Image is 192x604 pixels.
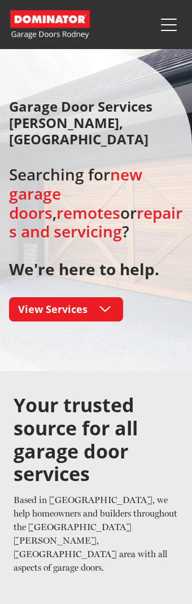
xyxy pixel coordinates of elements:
button: Menu Button [155,11,182,38]
p: Based in [GEOGRAPHIC_DATA], we help homeowners and builders throughout the [GEOGRAPHIC_DATA][PERS... [14,493,178,575]
a: remotes [56,202,120,223]
h2: Searching for , or ? [9,165,183,279]
a: Garage Door and Secure Access Solutions homepage [10,10,120,39]
a: View Services [9,297,123,321]
strong: Your trusted source for all garage door services [14,392,138,487]
a: repairs and servicing [9,202,182,243]
h1: Garage Door Services [PERSON_NAME], [GEOGRAPHIC_DATA] [9,99,183,147]
a: new garage doors [9,164,142,223]
strong: We're here to help. [9,258,159,280]
span: View Services [18,302,88,316]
